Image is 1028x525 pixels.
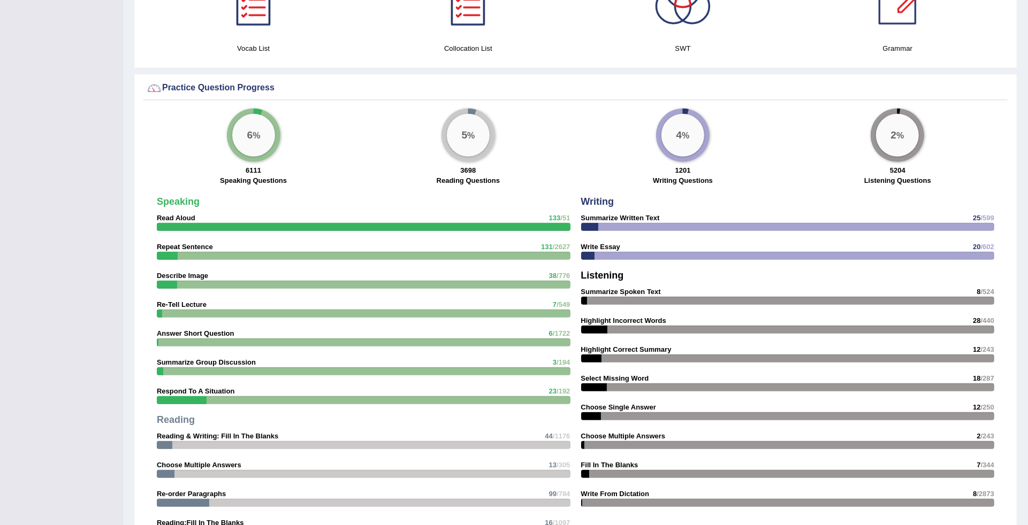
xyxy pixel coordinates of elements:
[549,214,561,222] span: 133
[220,175,287,186] label: Speaking Questions
[247,129,253,141] big: 6
[973,374,980,382] span: 18
[557,272,570,280] span: /776
[549,461,557,469] span: 13
[981,214,994,222] span: /599
[977,490,994,498] span: /2873
[981,243,994,251] span: /602
[581,43,785,54] h4: SWT
[973,490,977,498] span: 8
[557,300,570,308] span: /549
[581,461,638,469] strong: Fill In The Blanks
[973,403,980,411] span: 12
[557,387,570,395] span: /192
[157,490,226,498] strong: Re-order Paragraphs
[981,374,994,382] span: /287
[366,43,570,54] h4: Collocation List
[157,387,234,395] strong: Respond To A Situation
[560,214,570,222] span: /51
[553,329,570,337] span: /1722
[864,175,931,186] label: Listening Questions
[890,166,905,174] strong: 5204
[157,358,256,366] strong: Summarize Group Discussion
[541,243,553,251] span: 131
[553,432,570,440] span: /1176
[461,129,467,141] big: 5
[549,329,553,337] span: 6
[157,214,195,222] strong: Read Aloud
[437,175,500,186] label: Reading Questions
[246,166,261,174] strong: 6111
[981,461,994,469] span: /344
[157,414,195,425] strong: Reading
[557,358,570,366] span: /194
[157,300,207,308] strong: Re-Tell Lecture
[977,288,980,296] span: 8
[232,114,275,157] div: %
[146,80,1005,96] div: Practice Question Progress
[581,374,649,382] strong: Select Missing Word
[581,316,666,325] strong: Highlight Incorrect Words
[981,345,994,353] span: /243
[549,272,557,280] span: 38
[876,114,919,157] div: %
[973,214,980,222] span: 25
[581,243,620,251] strong: Write Essay
[557,490,570,498] span: /784
[553,358,557,366] span: 3
[581,214,660,222] strong: Summarize Written Text
[157,329,234,337] strong: Answer Short Question
[460,166,476,174] strong: 3698
[545,432,552,440] span: 44
[973,345,980,353] span: 12
[981,432,994,440] span: /243
[981,316,994,325] span: /440
[151,43,355,54] h4: Vocab List
[973,316,980,325] span: 28
[157,432,278,440] strong: Reading & Writing: Fill In The Blanks
[676,129,682,141] big: 4
[581,403,656,411] strong: Choose Single Answer
[549,387,557,395] span: 23
[157,243,213,251] strong: Repeat Sentence
[661,114,704,157] div: %
[157,461,241,469] strong: Choose Multiple Answers
[973,243,980,251] span: 20
[977,461,980,469] span: 7
[891,129,897,141] big: 2
[157,196,200,207] strong: Speaking
[581,345,672,353] strong: Highlight Correct Summary
[553,243,570,251] span: /2627
[557,461,570,469] span: /305
[796,43,1000,54] h4: Grammar
[675,166,691,174] strong: 1201
[157,272,208,280] strong: Describe Image
[653,175,713,186] label: Writing Questions
[981,288,994,296] span: /524
[581,490,650,498] strong: Write From Dictation
[581,288,661,296] strong: Summarize Spoken Text
[581,196,614,207] strong: Writing
[977,432,980,440] span: 2
[553,300,557,308] span: 7
[581,432,666,440] strong: Choose Multiple Answers
[549,490,557,498] span: 99
[581,270,624,281] strong: Listening
[447,114,490,157] div: %
[981,403,994,411] span: /250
